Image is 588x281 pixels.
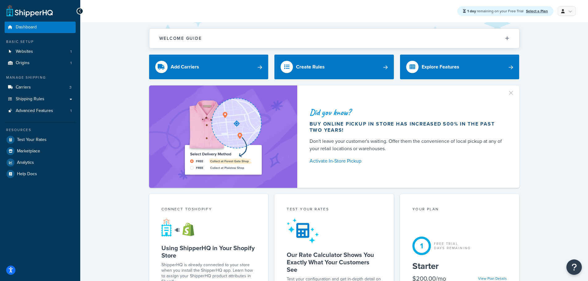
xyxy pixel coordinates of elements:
div: Don't leave your customer's waiting. Offer them the convenience of local pickup at any of your re... [310,138,505,152]
a: Websites1 [5,46,76,57]
button: Welcome Guide [149,29,519,48]
a: Explore Features [400,55,519,79]
div: Did you know? [310,108,505,117]
span: Dashboard [16,25,37,30]
span: Shipping Rules [16,97,44,102]
a: Dashboard [5,22,76,33]
a: Select a Plan [526,8,548,14]
span: Advanced Features [16,108,53,114]
span: Analytics [17,160,34,165]
img: connect-shq-shopify-9b9a8c5a.svg [161,218,200,237]
span: Test Your Rates [17,137,47,143]
div: Your Plan [412,206,507,213]
span: 3 [69,85,72,90]
a: Carriers3 [5,82,76,93]
strong: 1 day [467,8,476,14]
span: Origins [16,60,30,66]
span: 1 [70,49,72,54]
div: Explore Features [422,63,459,71]
h5: Our Rate Calculator Shows You Exactly What Your Customers See [287,251,382,273]
span: Help Docs [17,171,37,177]
span: 1 [70,60,72,66]
img: ad-shirt-map-b0359fc47e01cab431d101c4b569394f6a03f54285957d908178d52f29eb9668.png [167,95,279,179]
a: Help Docs [5,168,76,180]
li: Carriers [5,82,76,93]
a: Activate In-Store Pickup [310,157,505,165]
h5: Using ShipperHQ in Your Shopify Store [161,244,256,259]
li: Advanced Features [5,105,76,117]
button: Open Resource Center [566,259,582,275]
a: Create Rules [274,55,394,79]
li: Origins [5,57,76,69]
div: Test your rates [287,206,382,213]
div: Free Trial Days Remaining [434,242,471,250]
span: Marketplace [17,149,40,154]
a: Origins1 [5,57,76,69]
a: Test Your Rates [5,134,76,145]
a: Marketplace [5,146,76,157]
div: Connect to Shopify [161,206,256,213]
a: Analytics [5,157,76,168]
span: Websites [16,49,33,54]
div: 1 [412,237,431,255]
span: 1 [70,108,72,114]
span: remaining on your Free Trial [467,8,524,14]
h5: Starter [412,261,507,271]
li: Websites [5,46,76,57]
div: Buy online pickup in store has increased 500% in the past two years! [310,121,505,133]
div: Basic Setup [5,39,76,44]
span: Carriers [16,85,31,90]
a: Advanced Features1 [5,105,76,117]
a: Add Carriers [149,55,269,79]
h2: Welcome Guide [159,36,202,41]
div: Manage Shipping [5,75,76,80]
div: Resources [5,127,76,133]
a: Shipping Rules [5,93,76,105]
div: Add Carriers [171,63,199,71]
div: Create Rules [296,63,325,71]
